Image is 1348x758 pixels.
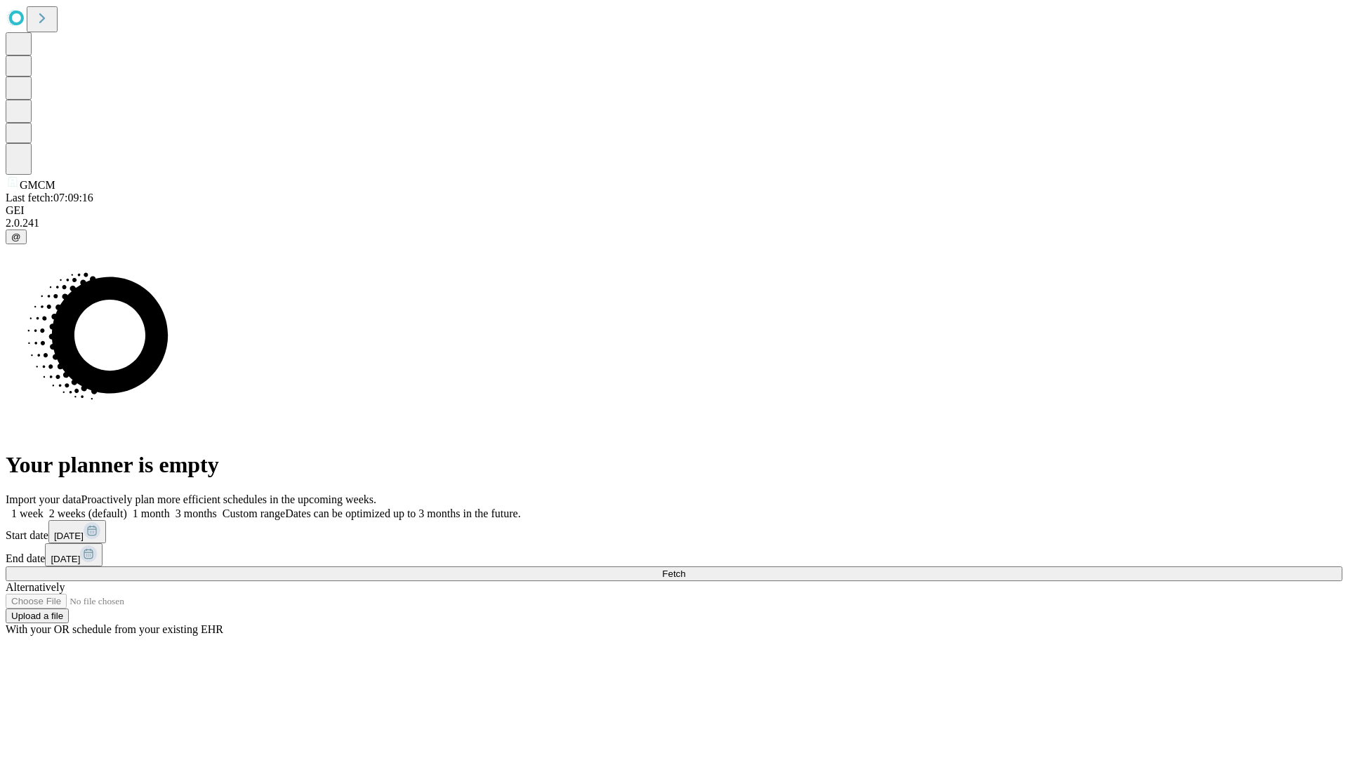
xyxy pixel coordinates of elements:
[133,507,170,519] span: 1 month
[6,217,1342,230] div: 2.0.241
[48,520,106,543] button: [DATE]
[11,507,44,519] span: 1 week
[6,520,1342,543] div: Start date
[285,507,520,519] span: Dates can be optimized up to 3 months in the future.
[51,554,80,564] span: [DATE]
[6,543,1342,566] div: End date
[6,452,1342,478] h1: Your planner is empty
[176,507,217,519] span: 3 months
[45,543,103,566] button: [DATE]
[49,507,127,519] span: 2 weeks (default)
[6,493,81,505] span: Import your data
[6,623,223,635] span: With your OR schedule from your existing EHR
[6,566,1342,581] button: Fetch
[6,230,27,244] button: @
[54,531,84,541] span: [DATE]
[6,192,93,204] span: Last fetch: 07:09:16
[6,609,69,623] button: Upload a file
[81,493,376,505] span: Proactively plan more efficient schedules in the upcoming weeks.
[223,507,285,519] span: Custom range
[11,232,21,242] span: @
[20,179,55,191] span: GMCM
[6,204,1342,217] div: GEI
[6,581,65,593] span: Alternatively
[662,568,685,579] span: Fetch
